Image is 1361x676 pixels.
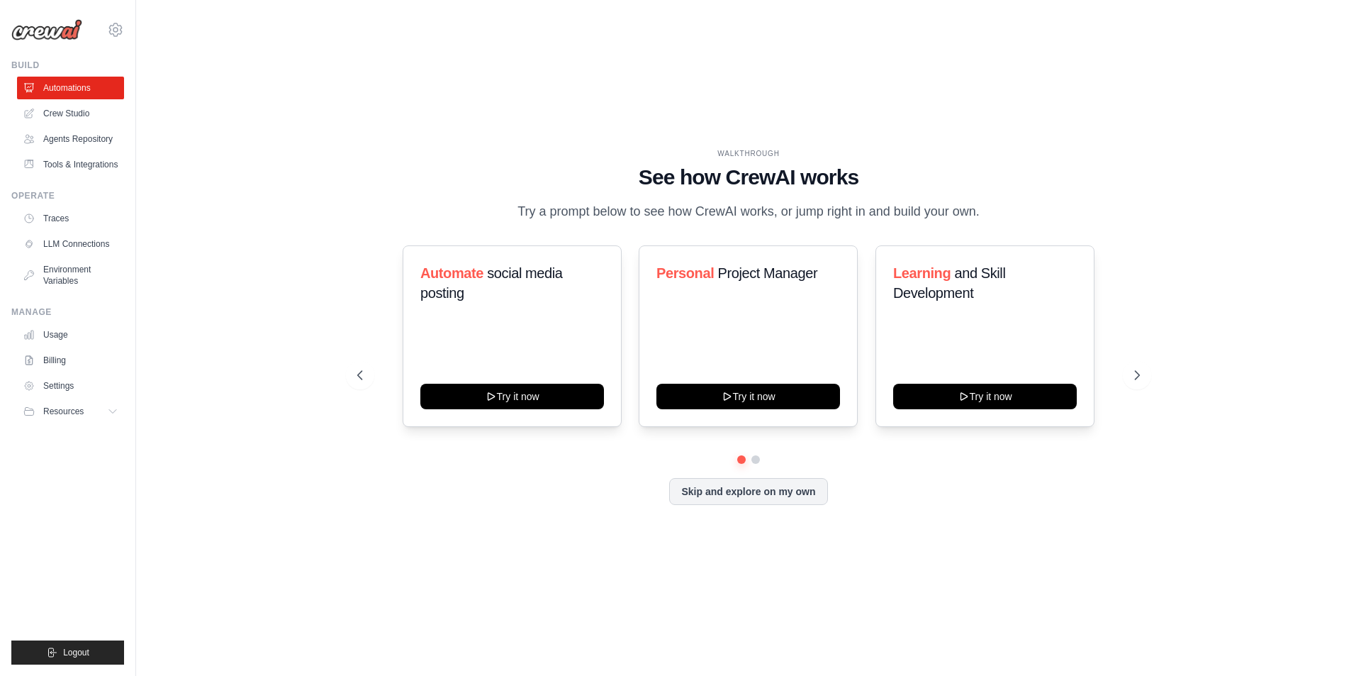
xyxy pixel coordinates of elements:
a: Crew Studio [17,102,124,125]
button: Resources [17,400,124,423]
div: WALKTHROUGH [357,148,1140,159]
a: Traces [17,207,124,230]
div: Manage [11,306,124,318]
h1: See how CrewAI works [357,165,1140,190]
span: Logout [63,647,89,658]
a: Tools & Integrations [17,153,124,176]
a: Environment Variables [17,258,124,292]
span: Learning [893,265,951,281]
div: Build [11,60,124,71]
img: Logo [11,19,82,40]
a: Billing [17,349,124,372]
span: and Skill Development [893,265,1005,301]
button: Try it now [420,384,604,409]
span: Project Manager [718,265,818,281]
a: Agents Repository [17,128,124,150]
a: Settings [17,375,124,397]
p: Try a prompt below to see how CrewAI works, or jump right in and build your own. [510,201,987,222]
div: Operate [11,190,124,201]
span: social media posting [420,265,563,301]
button: Try it now [893,384,1077,409]
a: Usage [17,323,124,346]
span: Resources [43,406,84,417]
button: Try it now [656,384,840,409]
a: Automations [17,77,124,99]
button: Skip and explore on my own [669,478,827,505]
span: Personal [656,265,714,281]
button: Logout [11,641,124,665]
iframe: Chat Widget [1290,608,1361,676]
a: LLM Connections [17,233,124,255]
span: Automate [420,265,483,281]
